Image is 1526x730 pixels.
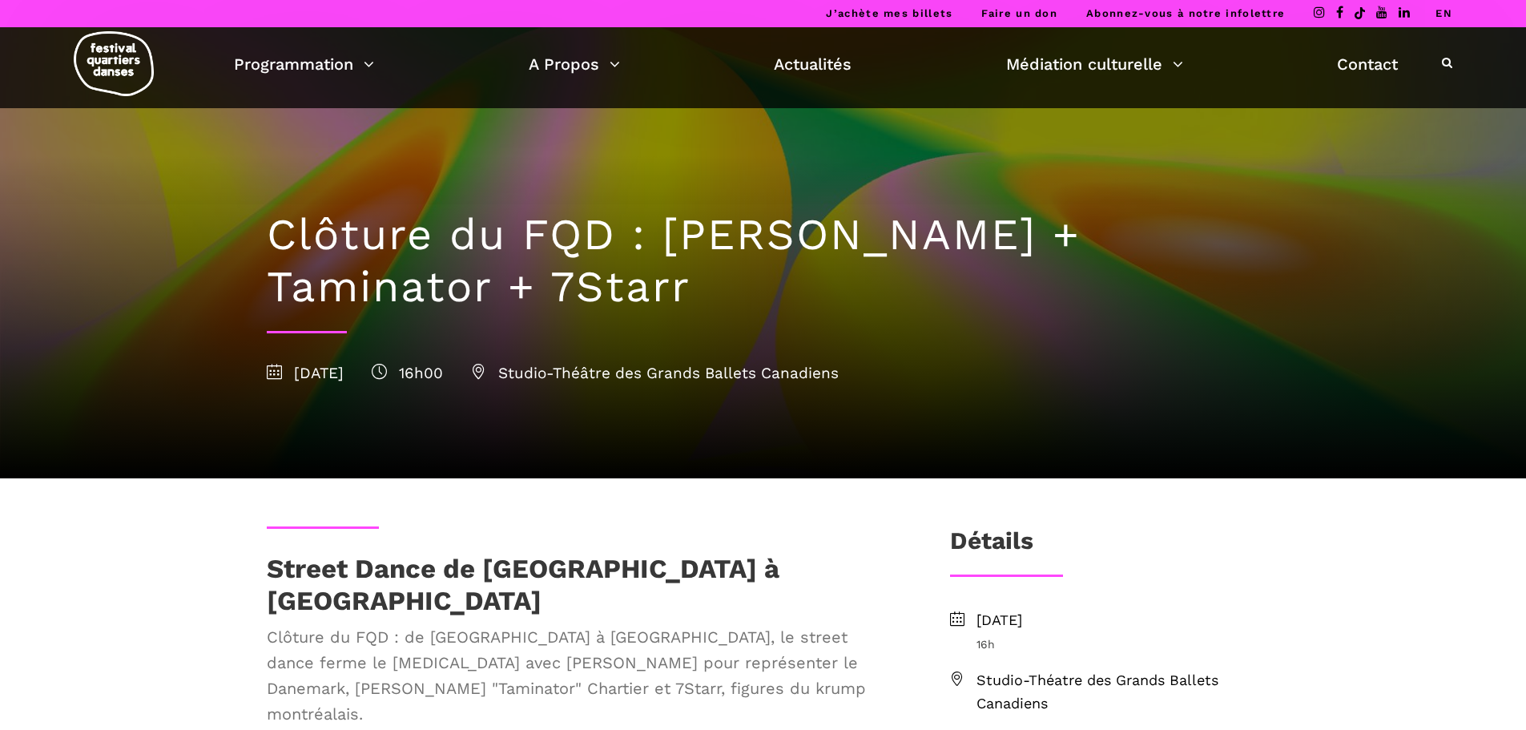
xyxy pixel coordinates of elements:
[267,364,344,382] span: [DATE]
[1337,50,1398,78] a: Contact
[774,50,852,78] a: Actualités
[950,526,1033,567] h3: Détails
[234,50,374,78] a: Programmation
[74,31,154,96] img: logo-fqd-med
[267,209,1260,313] h1: Clôture du FQD : [PERSON_NAME] + Taminator + 7Starr
[1006,50,1183,78] a: Médiation culturelle
[981,7,1057,19] a: Faire un don
[976,669,1260,716] span: Studio-Théatre des Grands Ballets Canadiens
[529,50,620,78] a: A Propos
[372,364,443,382] span: 16h00
[1086,7,1285,19] a: Abonnez-vous à notre infolettre
[471,364,839,382] span: Studio-Théâtre des Grands Ballets Canadiens
[267,553,898,616] h1: Street Dance de [GEOGRAPHIC_DATA] à [GEOGRAPHIC_DATA]
[826,7,952,19] a: J’achète mes billets
[976,609,1260,632] span: [DATE]
[267,624,898,727] span: Clôture du FQD : de [GEOGRAPHIC_DATA] à [GEOGRAPHIC_DATA], le street dance ferme le [MEDICAL_DATA...
[1435,7,1452,19] a: EN
[976,635,1260,653] span: 16h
